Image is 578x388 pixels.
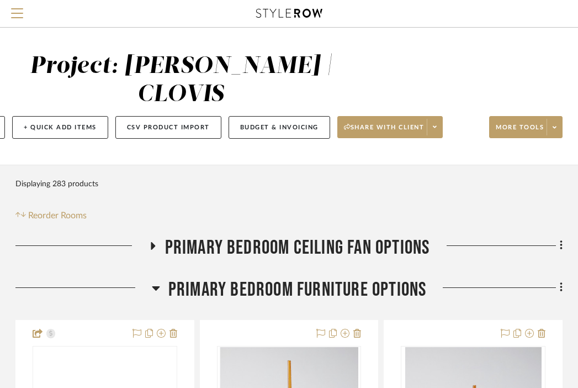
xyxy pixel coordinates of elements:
[229,116,330,139] button: Budget & Invoicing
[15,173,98,195] div: Displaying 283 products
[12,116,108,139] button: + Quick Add Items
[30,55,333,106] div: Project: [PERSON_NAME] | CLOVIS
[489,116,563,138] button: More tools
[337,116,443,138] button: Share with client
[28,209,87,222] span: Reorder Rooms
[115,116,221,139] button: CSV Product Import
[496,123,544,140] span: More tools
[165,236,430,260] span: Primary Bedroom Ceiling Fan Options
[344,123,425,140] span: Share with client
[168,278,427,302] span: Primary Bedroom furniture Options
[15,209,87,222] button: Reorder Rooms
